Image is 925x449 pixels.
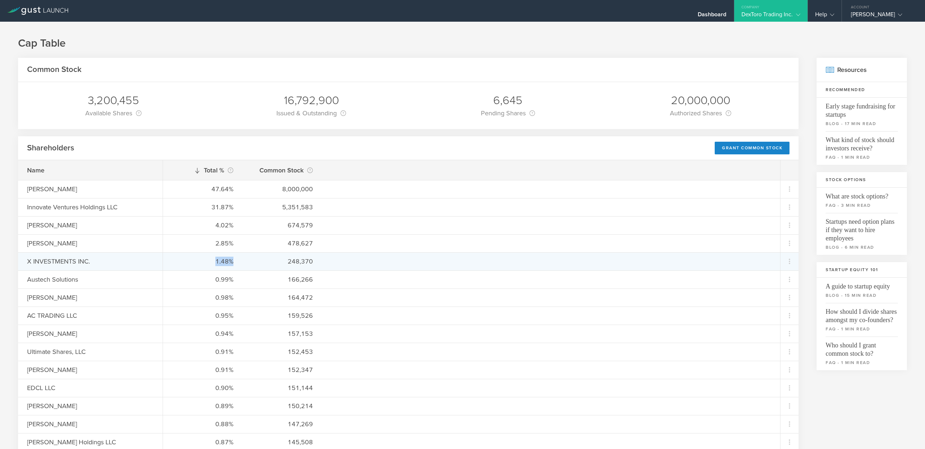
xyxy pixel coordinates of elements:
[172,257,233,266] div: 1.48%
[817,98,907,131] a: Early stage fundraising for startupsblog - 17 min read
[27,437,154,447] div: [PERSON_NAME] Holdings LLC
[826,303,898,324] span: How should I divide shares amongst my co-founders?
[826,244,898,251] small: blog - 6 min read
[172,437,233,447] div: 0.87%
[85,108,142,118] div: Available Shares
[27,143,74,153] h2: Shareholders
[27,383,154,393] div: EDCL LLC
[826,326,898,332] small: faq - 1 min read
[27,239,154,248] div: [PERSON_NAME]
[27,293,154,302] div: [PERSON_NAME]
[817,303,907,337] a: How should I divide shares amongst my co-founders?faq - 1 min read
[27,275,154,284] div: Austech Solutions
[27,184,154,194] div: [PERSON_NAME]
[826,188,898,201] span: What are stock options?
[172,311,233,320] div: 0.95%
[817,262,907,278] h3: Startup Equity 101
[826,120,898,127] small: blog - 17 min read
[172,221,233,230] div: 4.02%
[27,257,154,266] div: X INVESTMENTS INC.
[251,275,313,284] div: 166,266
[251,437,313,447] div: 145,508
[251,239,313,248] div: 478,627
[172,365,233,375] div: 0.91%
[817,82,907,98] h3: Recommended
[851,11,912,22] div: [PERSON_NAME]
[251,221,313,230] div: 674,579
[172,401,233,411] div: 0.89%
[251,329,313,338] div: 157,153
[715,142,790,154] div: Grant Common Stock
[172,239,233,248] div: 2.85%
[27,64,82,75] h2: Common Stock
[826,154,898,161] small: faq - 1 min read
[817,278,907,303] a: A guide to startup equityblog - 15 min read
[251,419,313,429] div: 147,269
[481,93,535,108] div: 6,645
[826,131,898,153] span: What kind of stock should investors receive?
[670,108,731,118] div: Authorized Shares
[826,202,898,209] small: faq - 3 min read
[817,337,907,370] a: Who should I grant common stock to?faq - 1 min read
[27,221,154,230] div: [PERSON_NAME]
[27,419,154,429] div: [PERSON_NAME]
[27,311,154,320] div: AC TRADING LLC
[18,36,907,51] h1: Cap Table
[741,11,800,22] div: DexToro Trading Inc.
[172,383,233,393] div: 0.90%
[251,293,313,302] div: 164,472
[251,257,313,266] div: 248,370
[670,93,731,108] div: 20,000,000
[251,184,313,194] div: 8,000,000
[251,165,313,175] div: Common Stock
[817,131,907,165] a: What kind of stock should investors receive?faq - 1 min read
[172,184,233,194] div: 47.64%
[251,401,313,411] div: 150,214
[27,365,154,375] div: [PERSON_NAME]
[27,202,154,212] div: Innovate Ventures Holdings LLC
[817,188,907,213] a: What are stock options?faq - 3 min read
[826,278,898,291] span: A guide to startup equity
[172,347,233,356] div: 0.91%
[826,337,898,358] span: Who should I grant common stock to?
[817,58,907,82] h2: Resources
[251,202,313,212] div: 5,351,583
[826,359,898,366] small: faq - 1 min read
[172,275,233,284] div: 0.99%
[481,108,535,118] div: Pending Shares
[251,347,313,356] div: 152,453
[172,419,233,429] div: 0.88%
[27,347,154,356] div: Ultimate Shares, LLC
[276,108,346,118] div: Issued & Outstanding
[817,172,907,188] h3: Stock Options
[251,311,313,320] div: 159,526
[251,383,313,393] div: 151,144
[172,329,233,338] div: 0.94%
[251,365,313,375] div: 152,347
[817,213,907,255] a: Startups need option plans if they want to hire employeesblog - 6 min read
[826,213,898,243] span: Startups need option plans if they want to hire employees
[826,98,898,119] span: Early stage fundraising for startups
[698,11,727,22] div: Dashboard
[826,292,898,299] small: blog - 15 min read
[172,165,233,175] div: Total %
[27,329,154,338] div: [PERSON_NAME]
[815,11,834,22] div: Help
[172,202,233,212] div: 31.87%
[27,401,154,411] div: [PERSON_NAME]
[27,166,154,175] div: Name
[276,93,346,108] div: 16,792,900
[85,93,142,108] div: 3,200,455
[172,293,233,302] div: 0.98%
